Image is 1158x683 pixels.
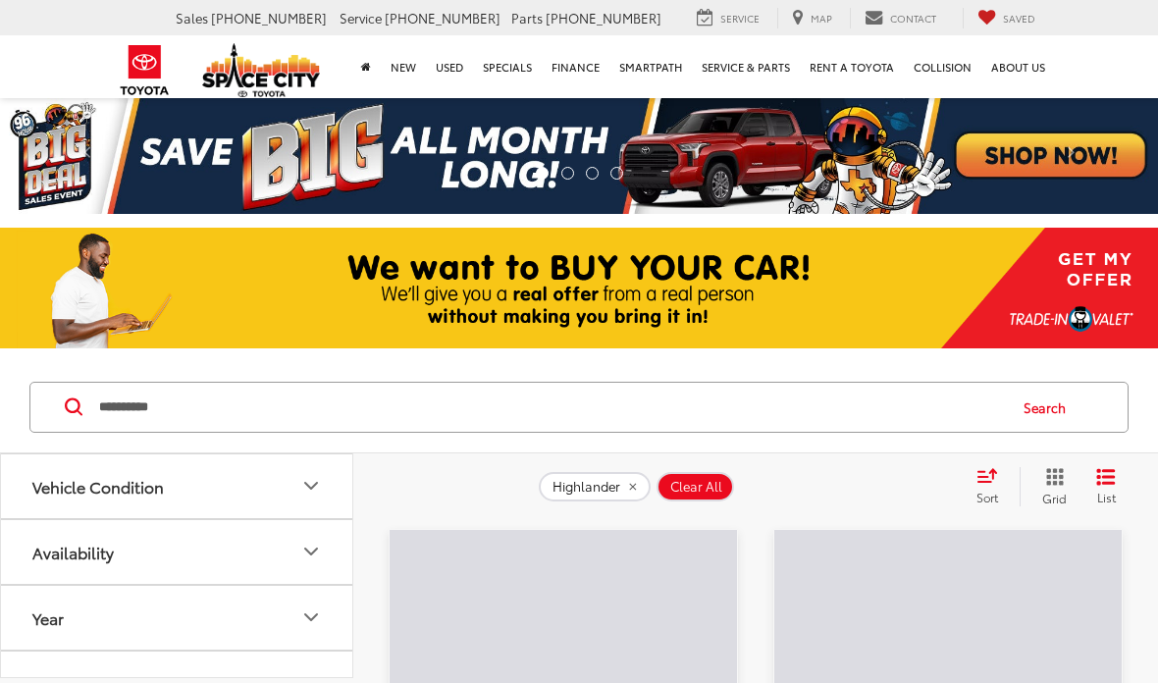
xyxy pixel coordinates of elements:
div: Vehicle Condition [32,477,164,496]
span: List [1096,489,1116,505]
a: Service & Parts [692,35,800,98]
img: Space City Toyota [202,43,320,97]
img: Toyota [108,38,182,102]
span: Saved [1003,11,1035,26]
a: Contact [850,8,951,28]
span: Service [720,11,760,26]
button: Vehicle ConditionVehicle Condition [1,454,354,518]
a: About Us [981,35,1055,98]
a: Finance [542,35,609,98]
span: [PHONE_NUMBER] [211,9,327,26]
a: My Saved Vehicles [963,8,1050,28]
span: Highlander [553,479,620,495]
button: Search [1005,383,1094,432]
button: Clear All [657,472,734,501]
span: Sort [976,489,998,505]
button: Grid View [1020,467,1081,506]
a: SmartPath [609,35,692,98]
span: Sales [176,9,208,26]
div: Year [299,605,323,629]
button: List View [1081,467,1131,506]
div: Vehicle Condition [299,474,323,498]
div: Year [32,608,64,627]
span: Contact [890,11,936,26]
button: AvailabilityAvailability [1,520,354,584]
button: Select sort value [967,467,1020,506]
a: Used [426,35,473,98]
div: Availability [299,540,323,563]
a: New [381,35,426,98]
a: Specials [473,35,542,98]
button: YearYear [1,586,354,650]
div: Availability [32,543,114,561]
span: [PHONE_NUMBER] [546,9,661,26]
span: Map [811,11,832,26]
span: Clear All [670,479,722,495]
a: Map [777,8,847,28]
span: Grid [1042,490,1067,506]
a: Collision [904,35,981,98]
span: Service [340,9,382,26]
a: Service [682,8,774,28]
button: remove Highlander [539,472,651,501]
span: Parts [511,9,543,26]
a: Rent a Toyota [800,35,904,98]
span: [PHONE_NUMBER] [385,9,500,26]
input: Search by Make, Model, or Keyword [97,384,1005,431]
a: Home [351,35,381,98]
